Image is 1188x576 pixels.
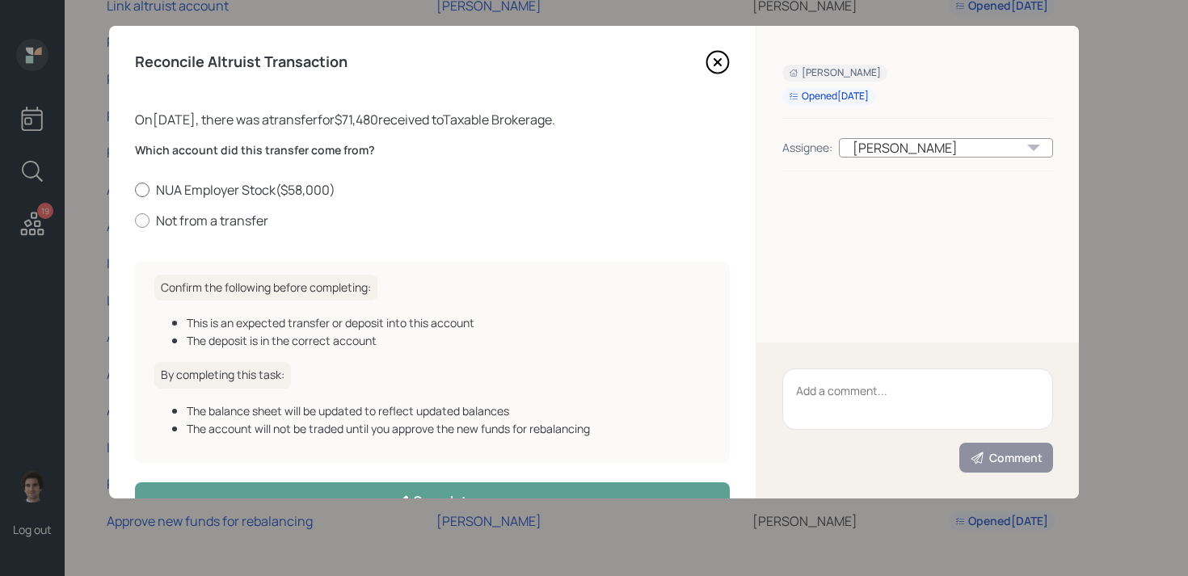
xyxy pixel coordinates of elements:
h6: By completing this task: [154,362,291,389]
div: Opened [DATE] [789,90,869,103]
div: Complete [390,492,475,511]
h4: Reconcile Altruist Transaction [135,53,348,71]
div: The account will not be traded until you approve the new funds for rebalancing [187,420,710,437]
div: The balance sheet will be updated to reflect updated balances [187,402,710,419]
h6: Confirm the following before completing: [154,275,377,301]
div: Comment [970,450,1043,466]
div: Assignee: [782,139,832,156]
div: The deposit is in the correct account [187,332,710,349]
div: This is an expected transfer or deposit into this account [187,314,710,331]
div: [PERSON_NAME] [789,66,881,80]
label: Not from a transfer [135,212,730,229]
button: Complete [135,482,730,519]
div: [PERSON_NAME] [839,138,1053,158]
label: NUA Employer Stock ( $58,000 ) [135,181,730,199]
button: Comment [959,443,1053,473]
div: On [DATE] , there was a transfer for $71,480 received to Taxable Brokerage . [135,110,730,129]
label: Which account did this transfer come from? [135,142,730,158]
